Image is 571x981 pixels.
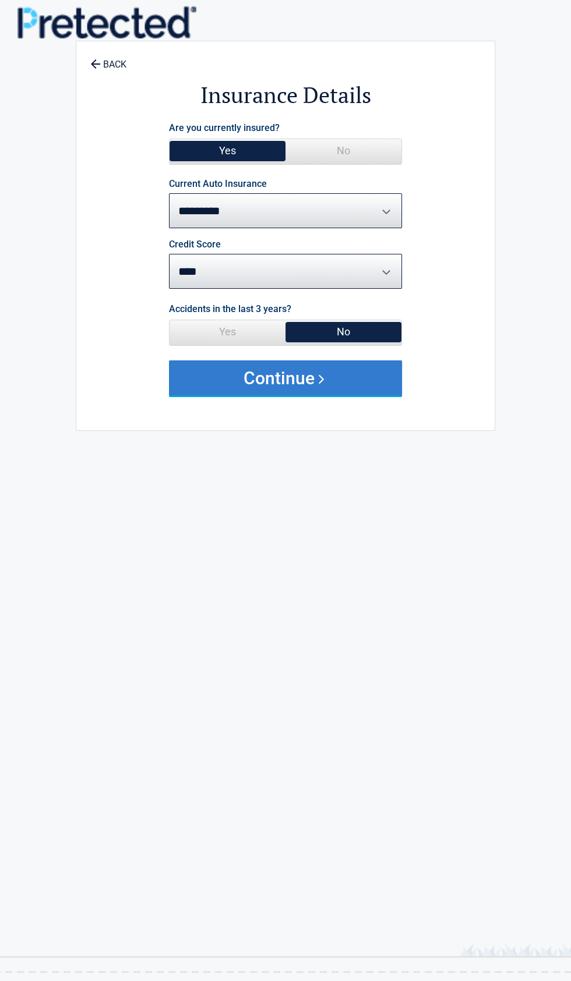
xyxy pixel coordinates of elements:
[169,179,267,189] label: Current Auto Insurance
[170,320,285,343] span: Yes
[169,301,291,317] label: Accidents in the last 3 years?
[17,6,196,38] img: Main Logo
[88,49,129,69] a: BACK
[169,240,221,249] label: Credit Score
[82,80,489,110] h2: Insurance Details
[169,360,402,395] button: Continue
[169,120,280,136] label: Are you currently insured?
[285,139,401,162] span: No
[170,139,285,162] span: Yes
[285,320,401,343] span: No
